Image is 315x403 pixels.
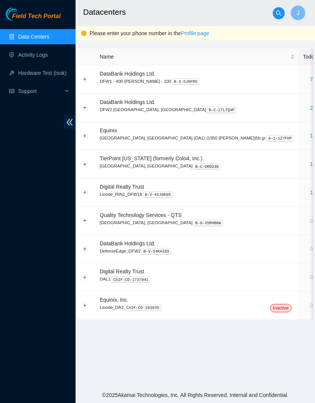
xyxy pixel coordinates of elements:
[100,219,295,226] p: [GEOGRAPHIC_DATA], [GEOGRAPHIC_DATA]
[310,161,313,167] a: 1
[82,302,88,308] button: Expand row
[82,246,88,252] button: Expand row
[310,133,313,139] a: 1
[18,34,49,40] a: Data Centers
[82,76,88,82] button: Expand row
[100,304,295,311] p: Linode_DA2
[273,10,284,16] span: search
[100,78,295,85] p: DFW1 - 400 [PERSON_NAME] - 100
[90,29,309,37] div: Please enter your phone number in the
[193,220,223,226] kbd: B-G-35RHB8W
[82,218,88,224] button: Expand row
[100,163,295,169] p: [GEOGRAPHIC_DATA], [GEOGRAPHIC_DATA]
[82,133,88,139] button: Expand row
[181,30,209,36] a: Profile page
[18,52,48,58] a: Activity Logs
[100,184,144,190] span: Digital Realty Trust
[310,302,313,308] a: 0
[18,70,66,76] a: Hardware Test (isok)
[207,107,237,113] kbd: B-C-17LTQ4P
[100,135,295,141] p: [GEOGRAPHIC_DATA], [GEOGRAPHIC_DATA] (DA1) {1950 [PERSON_NAME]}5b gr
[100,268,144,274] span: Digital Realty Trust
[82,105,88,111] button: Expand row
[100,191,295,198] p: Linode_RIN1_DFW18
[310,246,313,252] a: 0
[100,240,155,246] span: DataBank Holdings Ltd.
[82,274,88,280] button: Expand row
[290,5,306,20] button: J
[100,276,295,282] p: DAL1
[100,155,202,161] span: TierPoint [US_STATE] (formerly Colo4, Inc.)
[143,191,173,198] kbd: B-V-45JGK80
[267,135,294,142] kbd: A-1-1Z7FHP
[64,115,76,129] span: double-left
[124,304,161,311] kbd: CAIF-CO-183635
[296,8,300,18] span: J
[310,189,313,195] a: 1
[273,7,285,19] button: search
[100,127,117,133] span: Equinix
[270,304,292,312] span: Inactive
[100,71,155,77] span: DataBank Holdings Ltd.
[82,189,88,195] button: Expand row
[100,106,295,113] p: DFW2 [GEOGRAPHIC_DATA], [GEOGRAPHIC_DATA]
[100,248,295,254] p: DefenseEdge_DFW2
[9,88,14,94] span: read
[12,13,60,20] span: Field Tech Portal
[6,14,60,23] a: Akamai TechnologiesField Tech Portal
[172,78,199,85] kbd: B-3-SJ6FMS
[100,297,128,303] span: Equinix, Inc.
[100,99,155,105] span: DataBank Holdings Ltd.
[310,274,313,280] a: 0
[193,163,221,170] kbd: B-C-ORDU38
[111,276,150,283] kbd: CAIF-CO-1737941
[81,31,86,36] span: exclamation-circle
[100,212,182,218] span: Quality Technology Services - QTS
[76,387,315,403] footer: © 2025 Akamai Technologies, Inc. All Rights Reserved. Internal and Confidential.
[310,105,313,111] a: 2
[310,218,313,224] a: 0
[310,76,313,82] a: 7
[142,248,171,255] kbd: B-V-54KAIDS
[82,161,88,167] button: Expand row
[6,8,38,21] img: Akamai Technologies
[18,84,63,99] span: Support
